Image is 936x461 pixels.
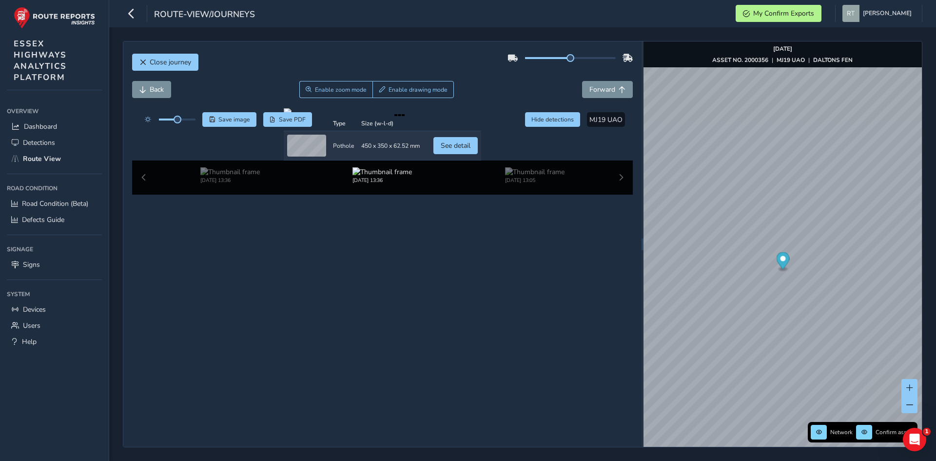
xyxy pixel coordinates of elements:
[372,81,454,98] button: Draw
[7,301,102,318] a: Devices
[200,177,260,184] div: [DATE] 13:36
[777,56,805,64] strong: MJ19 UAO
[7,334,102,350] a: Help
[773,45,792,53] strong: [DATE]
[7,242,102,257] div: Signage
[7,151,102,167] a: Route View
[14,38,67,83] span: ESSEX HIGHWAYS ANALYTICS PLATFORM
[712,56,768,64] strong: ASSET NO. 2000356
[776,252,789,272] div: Map marker
[352,177,412,184] div: [DATE] 13:36
[263,112,312,127] button: PDF
[531,116,574,123] span: Hide detections
[22,199,88,208] span: Road Condition (Beta)
[23,138,55,147] span: Detections
[753,9,814,18] span: My Confirm Exports
[24,122,57,131] span: Dashboard
[7,257,102,273] a: Signs
[315,86,367,94] span: Enable zoom mode
[525,112,581,127] button: Hide detections
[505,177,565,184] div: [DATE] 13:05
[830,428,853,436] span: Network
[903,428,926,451] iframe: Intercom live chat
[132,54,198,71] button: Close journey
[589,115,623,124] span: MJ19 UAO
[7,104,102,119] div: Overview
[23,260,40,269] span: Signs
[923,428,931,436] span: 1
[23,321,40,330] span: Users
[150,85,164,94] span: Back
[7,212,102,228] a: Defects Guide
[7,287,102,301] div: System
[712,56,853,64] div: | |
[7,318,102,334] a: Users
[150,58,191,67] span: Close journey
[7,196,102,212] a: Road Condition (Beta)
[23,305,46,314] span: Devices
[22,337,37,346] span: Help
[7,181,102,196] div: Road Condition
[218,116,250,123] span: Save image
[132,81,171,98] button: Back
[202,112,256,127] button: Save
[505,167,565,177] img: Thumbnail frame
[582,81,633,98] button: Forward
[358,131,423,160] td: 450 x 350 x 62.52 mm
[842,5,915,22] button: [PERSON_NAME]
[7,135,102,151] a: Detections
[23,154,61,163] span: Route View
[330,131,358,160] td: Pothole
[813,56,853,64] strong: DALTONS FEN
[876,428,915,436] span: Confirm assets
[736,5,821,22] button: My Confirm Exports
[299,81,373,98] button: Zoom
[200,167,260,177] img: Thumbnail frame
[433,137,478,154] button: See detail
[154,8,255,22] span: route-view/journeys
[589,85,615,94] span: Forward
[352,167,412,177] img: Thumbnail frame
[441,141,470,150] span: See detail
[7,119,102,135] a: Dashboard
[14,7,95,29] img: rr logo
[22,215,64,224] span: Defects Guide
[842,5,859,22] img: diamond-layout
[389,86,448,94] span: Enable drawing mode
[863,5,912,22] span: [PERSON_NAME]
[279,116,306,123] span: Save PDF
